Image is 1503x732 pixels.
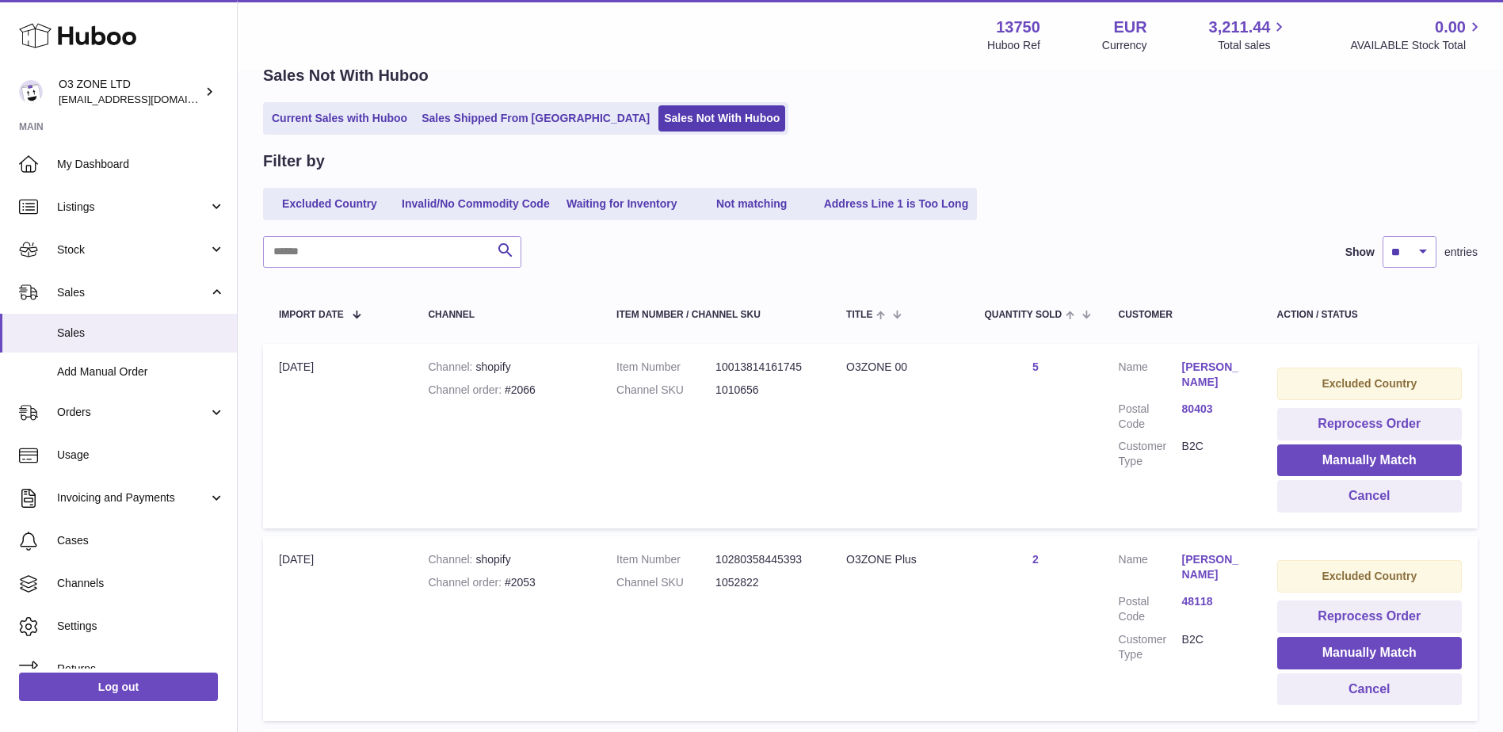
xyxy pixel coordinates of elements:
dt: Channel SKU [616,575,715,590]
strong: Excluded Country [1322,570,1417,582]
span: Usage [57,448,225,463]
button: Reprocess Order [1277,600,1462,633]
span: Quantity Sold [984,310,1062,320]
span: Stock [57,242,208,257]
label: Show [1345,245,1375,260]
a: Sales Not With Huboo [658,105,785,132]
a: Current Sales with Huboo [266,105,413,132]
span: Invoicing and Payments [57,490,208,505]
div: Huboo Ref [987,38,1040,53]
a: [PERSON_NAME] [1182,552,1246,582]
span: Total sales [1218,38,1288,53]
button: Manually Match [1277,637,1462,669]
div: Action / Status [1277,310,1462,320]
dd: 10013814161745 [715,360,814,375]
dd: 10280358445393 [715,552,814,567]
div: shopify [428,360,585,375]
button: Cancel [1277,673,1462,706]
dd: B2C [1182,439,1246,469]
span: Cases [57,533,225,548]
a: 3,211.44 Total sales [1209,17,1289,53]
div: Item Number / Channel SKU [616,310,814,320]
span: Listings [57,200,208,215]
div: shopify [428,552,585,567]
span: 0.00 [1435,17,1466,38]
span: Sales [57,285,208,300]
div: #2053 [428,575,585,590]
span: Title [846,310,872,320]
a: 80403 [1182,402,1246,417]
h2: Sales Not With Huboo [263,65,429,86]
div: O3ZONE 00 [846,360,952,375]
div: O3ZONE Plus [846,552,952,567]
a: Sales Shipped From [GEOGRAPHIC_DATA] [416,105,655,132]
span: 3,211.44 [1209,17,1271,38]
dt: Postal Code [1119,594,1182,624]
span: My Dashboard [57,157,225,172]
div: Currency [1102,38,1147,53]
a: Excluded Country [266,191,393,217]
a: [PERSON_NAME] [1182,360,1246,390]
div: #2066 [428,383,585,398]
div: Channel [428,310,585,320]
a: 5 [1032,360,1039,373]
strong: Excluded Country [1322,377,1417,390]
h2: Filter by [263,151,325,172]
span: [EMAIL_ADDRESS][DOMAIN_NAME] [59,93,233,105]
a: Log out [19,673,218,701]
strong: Channel order [428,576,505,589]
span: Sales [57,326,225,341]
strong: Channel [428,360,475,373]
strong: EUR [1113,17,1146,38]
strong: Channel [428,553,475,566]
span: entries [1444,245,1478,260]
img: hello@o3zoneltd.co.uk [19,80,43,104]
button: Manually Match [1277,444,1462,477]
button: Cancel [1277,480,1462,513]
span: Import date [279,310,344,320]
strong: 13750 [996,17,1040,38]
button: Reprocess Order [1277,408,1462,440]
a: Invalid/No Commodity Code [396,191,555,217]
dd: 1010656 [715,383,814,398]
dt: Postal Code [1119,402,1182,432]
dt: Item Number [616,360,715,375]
a: 2 [1032,553,1039,566]
span: Orders [57,405,208,420]
dt: Customer Type [1119,439,1182,469]
dd: 1052822 [715,575,814,590]
span: Add Manual Order [57,364,225,379]
a: 0.00 AVAILABLE Stock Total [1350,17,1484,53]
dt: Name [1119,552,1182,586]
div: O3 ZONE LTD [59,77,201,107]
dt: Customer Type [1119,632,1182,662]
dd: B2C [1182,632,1246,662]
td: [DATE] [263,344,412,528]
strong: Channel order [428,383,505,396]
div: Customer [1119,310,1246,320]
a: Address Line 1 is Too Long [818,191,975,217]
dt: Item Number [616,552,715,567]
span: AVAILABLE Stock Total [1350,38,1484,53]
a: Not matching [689,191,815,217]
dt: Name [1119,360,1182,394]
dt: Channel SKU [616,383,715,398]
a: Waiting for Inventory [559,191,685,217]
span: Settings [57,619,225,634]
td: [DATE] [263,536,412,721]
a: 48118 [1182,594,1246,609]
span: Returns [57,661,225,677]
span: Channels [57,576,225,591]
